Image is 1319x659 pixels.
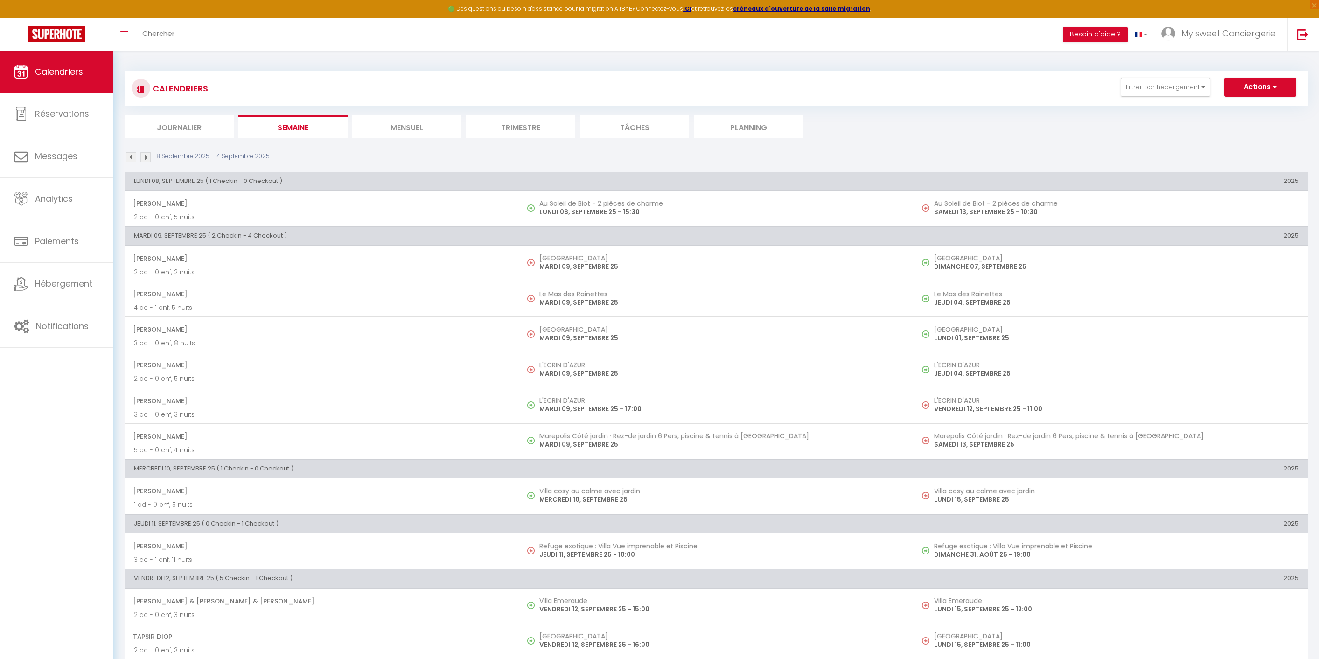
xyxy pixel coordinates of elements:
[539,632,904,640] h5: [GEOGRAPHIC_DATA]
[934,542,1298,550] h5: Refuge exotique : Villa Vue imprenable et Piscine
[125,227,914,245] th: MARDI 09, SEPTEMBRE 25 ( 2 Checkin - 4 Checkout )
[539,487,904,495] h5: Villa cosy au calme avec jardin
[914,172,1308,190] th: 2025
[934,397,1298,404] h5: L'ECRIN D'AZUR
[934,640,1298,650] p: LUNDI 15, SEPTEMBRE 25 - 11:00
[539,432,904,440] h5: Marepolis Côté jardin · Rez-de jardin 6 Pers, piscine & tennis à [GEOGRAPHIC_DATA]
[527,295,535,302] img: NO IMAGE
[1154,18,1287,51] a: ... My sweet Conciergerie
[922,259,929,266] img: NO IMAGE
[539,550,904,560] p: JEUDI 11, SEPTEMBRE 25 - 10:00
[352,115,461,138] li: Mensuel
[1063,27,1128,42] button: Besoin d'aide ?
[539,397,904,404] h5: L'ECRIN D'AZUR
[142,28,174,38] span: Chercher
[133,392,509,410] span: [PERSON_NAME]
[35,150,77,162] span: Messages
[134,445,509,455] p: 5 ad - 0 enf, 4 nuits
[539,298,904,308] p: MARDI 09, SEPTEMBRE 25
[28,26,85,42] img: Super Booking
[733,5,870,13] strong: créneaux d'ouverture de la salle migration
[156,152,270,161] p: 8 Septembre 2025 - 14 Septembre 2025
[125,459,914,478] th: MERCREDI 10, SEPTEMBRE 25 ( 1 Checkin - 0 Checkout )
[539,207,904,217] p: LUNDI 08, SEPTEMBRE 25 - 15:30
[934,361,1298,369] h5: L'ECRIN D'AZUR
[934,333,1298,343] p: LUNDI 01, SEPTEMBRE 25
[134,555,509,565] p: 3 ad - 1 enf, 11 nuits
[527,547,535,554] img: NO IMAGE
[133,321,509,338] span: [PERSON_NAME]
[134,410,509,420] p: 3 ad - 0 enf, 3 nuits
[35,278,92,289] span: Hébergement
[527,330,535,338] img: NO IMAGE
[133,195,509,212] span: [PERSON_NAME]
[238,115,348,138] li: Semaine
[934,597,1298,604] h5: Villa Emeraude
[133,428,509,445] span: [PERSON_NAME]
[1161,27,1175,41] img: ...
[125,514,914,533] th: JEUDI 11, SEPTEMBRE 25 ( 0 Checkin - 1 Checkout )
[133,537,509,555] span: [PERSON_NAME]
[35,235,79,247] span: Paiements
[934,632,1298,640] h5: [GEOGRAPHIC_DATA]
[539,542,904,550] h5: Refuge exotique : Villa Vue imprenable et Piscine
[1121,78,1210,97] button: Filtrer par hébergement
[934,495,1298,505] p: LUNDI 15, SEPTEMBRE 25
[539,290,904,298] h5: Le Mas des Rainettes
[135,18,181,51] a: Chercher
[35,108,89,119] span: Réservations
[134,303,509,313] p: 4 ad - 1 enf, 5 nuits
[922,204,929,212] img: NO IMAGE
[150,78,208,99] h3: CALENDRIERS
[35,193,73,204] span: Analytics
[934,487,1298,495] h5: Villa cosy au calme avec jardin
[539,597,904,604] h5: Villa Emeraude
[1181,28,1276,39] span: My sweet Conciergerie
[934,326,1298,333] h5: [GEOGRAPHIC_DATA]
[934,432,1298,440] h5: Marepolis Côté jardin · Rez-de jardin 6 Pers, piscine & tennis à [GEOGRAPHIC_DATA]
[922,330,929,338] img: NO IMAGE
[539,640,904,650] p: VENDREDI 12, SEPTEMBRE 25 - 16:00
[125,569,914,588] th: VENDREDI 12, SEPTEMBRE 25 ( 5 Checkin - 1 Checkout )
[134,267,509,277] p: 2 ad - 0 enf, 2 nuits
[133,592,509,610] span: [PERSON_NAME] & [PERSON_NAME] & [PERSON_NAME]
[539,404,904,414] p: MARDI 09, SEPTEMBRE 25 - 17:00
[134,374,509,384] p: 2 ad - 0 enf, 5 nuits
[914,514,1308,533] th: 2025
[922,547,929,554] img: NO IMAGE
[539,326,904,333] h5: [GEOGRAPHIC_DATA]
[134,645,509,655] p: 2 ad - 0 enf, 3 nuits
[527,366,535,373] img: NO IMAGE
[934,404,1298,414] p: VENDREDI 12, SEPTEMBRE 25 - 11:00
[934,604,1298,614] p: LUNDI 15, SEPTEMBRE 25 - 12:00
[134,610,509,620] p: 2 ad - 0 enf, 3 nuits
[133,356,509,374] span: [PERSON_NAME]
[934,440,1298,449] p: SAMEDI 13, SEPTEMBRE 25
[527,259,535,266] img: NO IMAGE
[133,482,509,500] span: [PERSON_NAME]
[922,492,929,499] img: NO IMAGE
[539,495,904,505] p: MERCREDI 10, SEPTEMBRE 25
[1224,78,1296,97] button: Actions
[922,637,929,645] img: NO IMAGE
[683,5,691,13] a: ICI
[1297,28,1309,40] img: logout
[934,550,1298,560] p: DIMANCHE 31, AOÛT 25 - 19:00
[922,437,929,444] img: NO IMAGE
[934,369,1298,379] p: JEUDI 04, SEPTEMBRE 25
[922,401,929,409] img: NO IMAGE
[922,366,929,373] img: NO IMAGE
[133,250,509,267] span: [PERSON_NAME]
[134,212,509,222] p: 2 ad - 0 enf, 5 nuits
[134,338,509,348] p: 3 ad - 0 enf, 8 nuits
[580,115,689,138] li: Tâches
[125,115,234,138] li: Journalier
[934,207,1298,217] p: SAMEDI 13, SEPTEMBRE 25 - 10:30
[914,569,1308,588] th: 2025
[922,602,929,609] img: NO IMAGE
[934,298,1298,308] p: JEUDI 04, SEPTEMBRE 25
[539,361,904,369] h5: L'ECRIN D'AZUR
[133,285,509,303] span: [PERSON_NAME]
[539,440,904,449] p: MARDI 09, SEPTEMBRE 25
